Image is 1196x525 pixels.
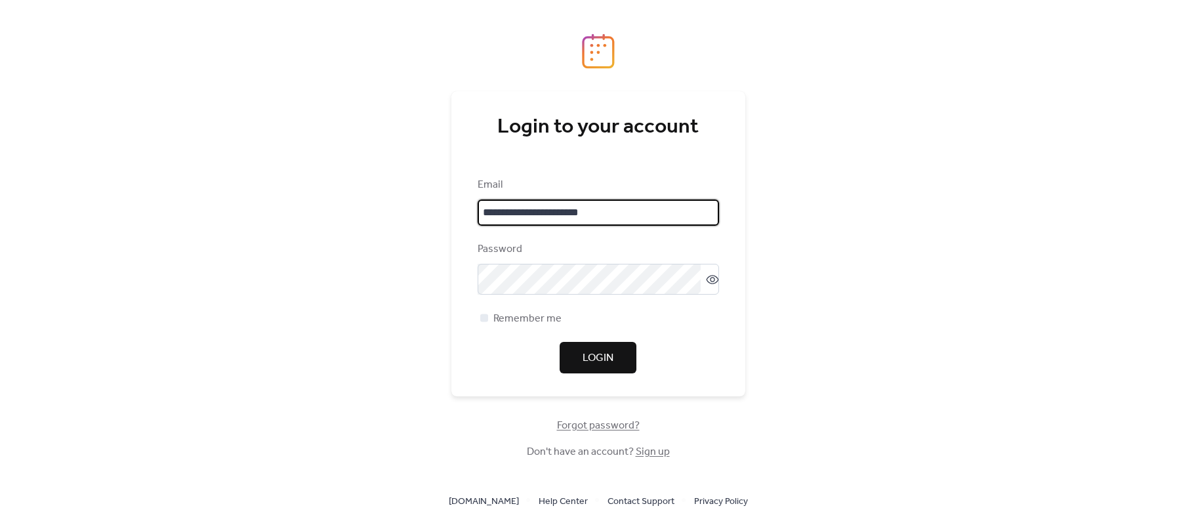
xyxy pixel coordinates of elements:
[478,114,719,140] div: Login to your account
[557,422,640,429] a: Forgot password?
[608,493,674,509] a: Contact Support
[583,350,613,366] span: Login
[557,418,640,434] span: Forgot password?
[582,33,615,69] img: logo
[539,493,588,509] a: Help Center
[560,342,636,373] button: Login
[527,444,670,460] span: Don't have an account?
[449,494,519,510] span: [DOMAIN_NAME]
[478,241,716,257] div: Password
[478,177,716,193] div: Email
[636,442,670,462] a: Sign up
[493,311,562,327] span: Remember me
[694,494,748,510] span: Privacy Policy
[539,494,588,510] span: Help Center
[449,493,519,509] a: [DOMAIN_NAME]
[694,493,748,509] a: Privacy Policy
[608,494,674,510] span: Contact Support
